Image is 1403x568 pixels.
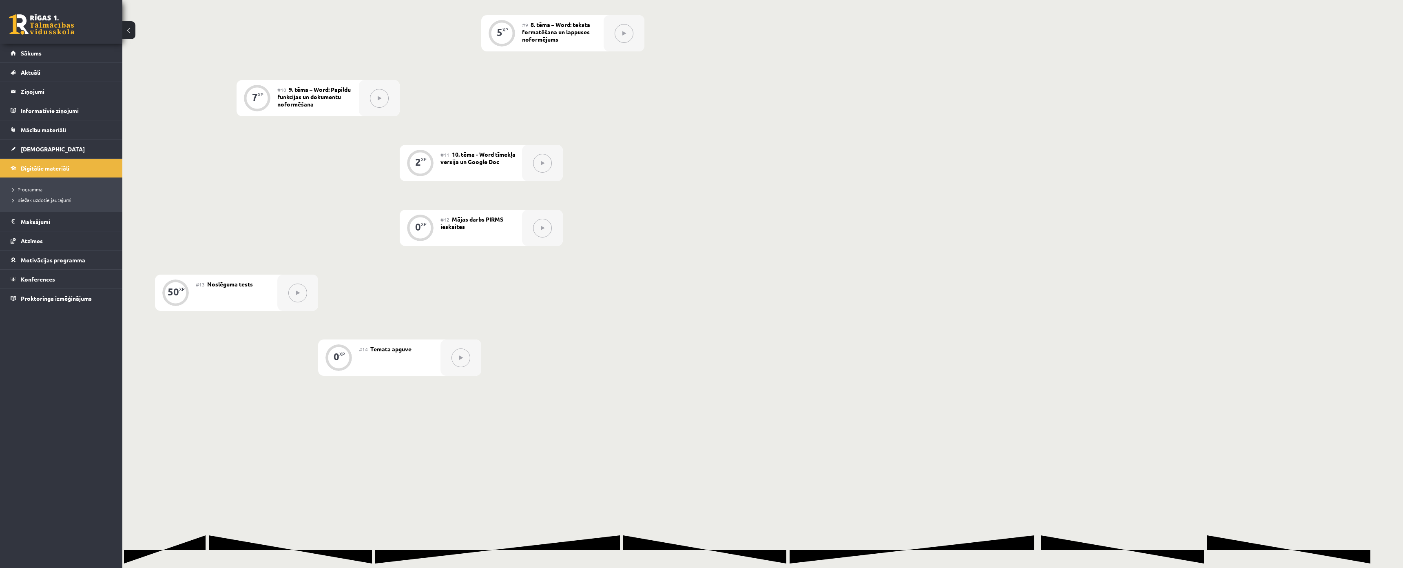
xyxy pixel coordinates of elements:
[258,92,263,97] div: XP
[252,93,258,101] div: 7
[440,151,449,158] span: #11
[21,101,112,120] legend: Informatīvie ziņojumi
[421,157,427,162] div: XP
[168,288,179,295] div: 50
[12,186,114,193] a: Programma
[440,215,503,230] span: Mājas darbs PIRMS ieskaites
[359,346,368,353] span: #14
[11,212,112,231] a: Maksājumi
[196,281,205,288] span: #13
[12,197,71,203] span: Biežāk uzdotie jautājumi
[440,151,516,165] span: 10. tēma - Word tīmekļa versija un Google Doc
[522,21,590,43] span: 8. tēma – Word: teksta formatēšana un lappuses noformējums
[415,223,421,231] div: 0
[11,63,112,82] a: Aktuāli
[277,87,286,93] span: #10
[334,353,339,360] div: 0
[9,14,74,35] a: Rīgas 1. Tālmācības vidusskola
[21,237,43,244] span: Atzīmes
[370,345,412,353] span: Temata apguve
[21,164,69,172] span: Digitālie materiāli
[21,49,42,57] span: Sākums
[21,295,92,302] span: Proktoringa izmēģinājums
[12,196,114,204] a: Biežāk uzdotie jautājumi
[11,140,112,158] a: [DEMOGRAPHIC_DATA]
[339,352,345,356] div: XP
[12,186,42,193] span: Programma
[11,120,112,139] a: Mācību materiāli
[11,270,112,288] a: Konferences
[21,126,66,133] span: Mācību materiāli
[21,82,112,101] legend: Ziņojumi
[21,212,112,231] legend: Maksājumi
[11,251,112,269] a: Motivācijas programma
[179,287,185,291] div: XP
[11,82,112,101] a: Ziņojumi
[11,231,112,250] a: Atzīmes
[522,22,528,28] span: #9
[21,145,85,153] span: [DEMOGRAPHIC_DATA]
[21,256,85,264] span: Motivācijas programma
[11,289,112,308] a: Proktoringa izmēģinājums
[440,216,449,223] span: #12
[11,44,112,62] a: Sākums
[21,275,55,283] span: Konferences
[421,222,427,226] div: XP
[11,159,112,177] a: Digitālie materiāli
[277,86,351,108] span: 9. tēma – Word: Papildu funkcijas un dokumentu noformēšana
[497,29,502,36] div: 5
[11,101,112,120] a: Informatīvie ziņojumi
[415,158,421,166] div: 2
[21,69,40,76] span: Aktuāli
[207,280,253,288] span: Noslēguma tests
[502,27,508,32] div: XP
